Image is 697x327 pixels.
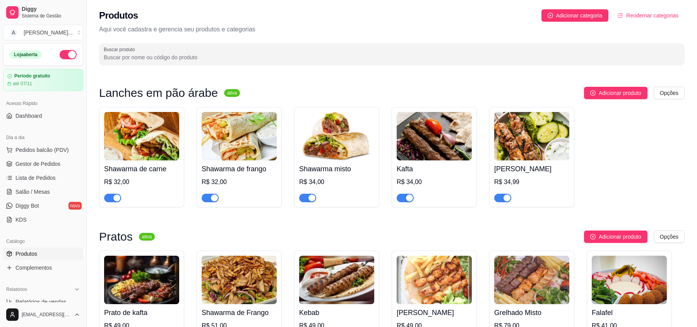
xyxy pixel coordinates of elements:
[104,256,179,304] img: product-image
[104,177,179,187] div: R$ 32,00
[104,163,179,174] h4: Shawarma de carne
[3,110,83,122] a: Dashboard
[299,112,374,160] img: product-image
[584,87,647,99] button: Adicionar produto
[660,232,678,241] span: Opções
[3,25,83,40] button: Select a team
[15,250,37,258] span: Produtos
[104,53,680,61] input: Buscar produto
[104,307,179,318] h4: Prato de kafta
[611,9,685,22] button: Reodernar categorias
[397,163,472,174] h4: Kafta
[654,231,685,243] button: Opções
[139,233,155,241] sup: ativa
[599,89,641,97] span: Adicionar produto
[494,256,569,304] img: product-image
[590,234,596,239] span: plus-circle
[3,131,83,144] div: Dia a dia
[15,202,39,210] span: Diggy Bot
[6,286,27,293] span: Relatórios
[202,307,277,318] h4: Shawarma de Frango
[3,235,83,248] div: Catálogo
[397,177,472,187] div: R$ 34,00
[15,146,69,154] span: Pedidos balcão (PDV)
[541,9,609,22] button: Adicionar categoria
[3,213,83,226] a: KDS
[590,90,596,96] span: plus-circle
[99,9,138,22] h2: Produtos
[299,256,374,304] img: product-image
[10,29,17,36] span: A
[15,174,56,182] span: Lista de Pedidos
[626,11,678,20] span: Reodernar categorias
[15,188,50,196] span: Salão / Mesas
[15,216,27,224] span: KDS
[660,89,678,97] span: Opções
[3,172,83,184] a: Lista de Pedidos
[60,50,77,59] button: Alterar Status
[13,81,32,87] article: até 07/11
[202,163,277,174] h4: Shawarma de frango
[3,296,83,308] a: Relatórios de vendas
[599,232,641,241] span: Adicionar produto
[3,3,83,22] a: DiggySistema de Gestão
[15,160,60,168] span: Gestor de Pedidos
[584,231,647,243] button: Adicionar produto
[104,46,138,53] label: Buscar produto
[3,305,83,324] button: [EMAIL_ADDRESS][DOMAIN_NAME]
[556,11,603,20] span: Adicionar categoria
[592,307,667,318] h4: Falafel
[224,89,240,97] sup: ativa
[99,25,685,34] p: Aqui você cadastra e gerencia seu produtos e categorias
[494,177,569,187] div: R$ 34,99
[592,256,667,304] img: product-image
[548,13,553,18] span: plus-circle
[618,13,623,18] span: ordered-list
[15,112,42,120] span: Dashboard
[397,256,472,304] img: product-image
[397,112,472,160] img: product-image
[654,87,685,99] button: Opções
[3,144,83,156] button: Pedidos balcão (PDV)
[22,13,80,19] span: Sistema de Gestão
[202,112,277,160] img: product-image
[3,200,83,212] a: Diggy Botnovo
[3,97,83,110] div: Acesso Rápido
[22,312,71,318] span: [EMAIL_ADDRESS][DOMAIN_NAME]
[3,158,83,170] a: Gestor de Pedidos
[202,256,277,304] img: product-image
[22,6,80,13] span: Diggy
[494,112,569,160] img: product-image
[15,264,52,272] span: Complementos
[104,112,179,160] img: product-image
[299,163,374,174] h4: Shawarma misto
[3,248,83,260] a: Produtos
[99,88,218,98] h3: Lanches em pão árabe
[99,232,133,241] h3: Pratos
[24,29,73,36] div: [PERSON_NAME] ...
[3,69,83,91] a: Período gratuitoaté 07/11
[397,307,472,318] h4: [PERSON_NAME]
[202,177,277,187] div: R$ 32,00
[494,307,569,318] h4: Grelhado Misto
[3,186,83,198] a: Salão / Mesas
[15,298,67,306] span: Relatórios de vendas
[10,50,42,59] div: Loja aberta
[494,163,569,174] h4: [PERSON_NAME]
[14,73,50,79] article: Período gratuito
[299,307,374,318] h4: Kebab
[3,262,83,274] a: Complementos
[299,177,374,187] div: R$ 34,00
